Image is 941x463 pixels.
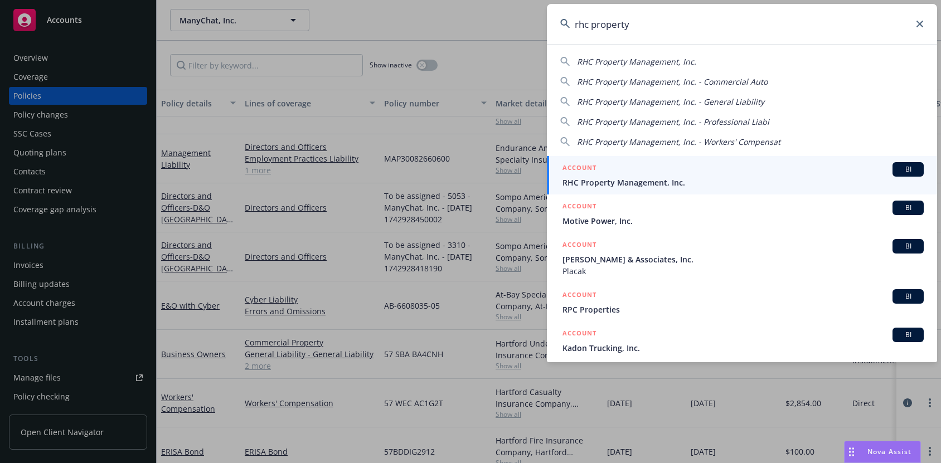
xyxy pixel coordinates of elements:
button: Nova Assist [844,441,921,463]
h5: ACCOUNT [562,162,596,176]
a: ACCOUNTBIKadon Trucking, Inc. [547,321,937,360]
input: Search... [547,4,937,44]
span: RPC Properties [562,304,924,315]
span: BI [897,330,919,340]
h5: ACCOUNT [562,201,596,214]
h5: ACCOUNT [562,239,596,252]
span: RHC Property Management, Inc. - Professional Liabi [577,116,769,127]
a: ACCOUNTBIRPC Properties [547,283,937,321]
span: BI [897,241,919,251]
span: Placak [562,265,924,277]
span: RHC Property Management, Inc. [577,56,696,67]
a: ACCOUNTBI[PERSON_NAME] & Associates, Inc.Placak [547,233,937,283]
span: BI [897,203,919,213]
span: [PERSON_NAME] & Associates, Inc. [562,254,924,265]
h5: ACCOUNT [562,328,596,341]
span: Nova Assist [867,447,911,456]
span: RHC Property Management, Inc. - General Liability [577,96,764,107]
span: BI [897,291,919,301]
span: RHC Property Management, Inc. [562,177,924,188]
a: ACCOUNTBIRHC Property Management, Inc. [547,156,937,194]
span: Kadon Trucking, Inc. [562,342,924,354]
span: Motive Power, Inc. [562,215,924,227]
span: RHC Property Management, Inc. - Workers' Compensat [577,137,780,147]
div: Drag to move [845,441,858,462]
h5: ACCOUNT [562,289,596,303]
span: RHC Property Management, Inc. - Commercial Auto [577,76,768,87]
a: ACCOUNTBIMotive Power, Inc. [547,194,937,233]
span: BI [897,164,919,174]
